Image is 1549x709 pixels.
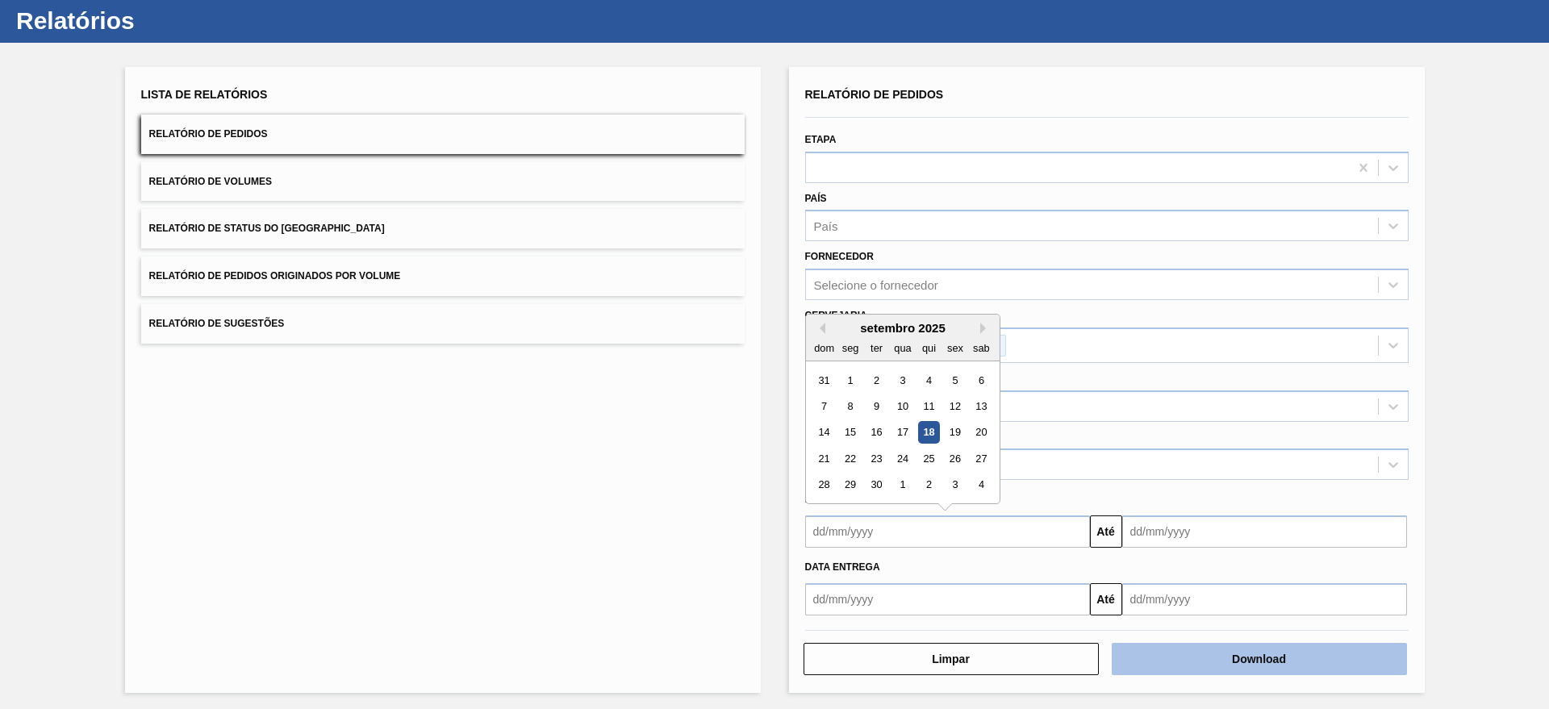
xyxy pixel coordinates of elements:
div: Choose terça-feira, 30 de setembro de 2025 [865,474,887,496]
span: Lista de Relatórios [141,88,268,101]
div: Choose sábado, 4 de outubro de 2025 [970,474,992,496]
div: Choose quarta-feira, 17 de setembro de 2025 [891,422,913,444]
div: Choose segunda-feira, 29 de setembro de 2025 [839,474,861,496]
button: Limpar [804,643,1099,675]
div: ter [865,337,887,359]
div: Choose quarta-feira, 24 de setembro de 2025 [891,448,913,469]
div: Choose quinta-feira, 4 de setembro de 2025 [917,369,939,391]
div: Choose segunda-feira, 15 de setembro de 2025 [839,422,861,444]
div: month 2025-09 [811,367,994,498]
button: Download [1112,643,1407,675]
span: Relatório de Volumes [149,176,272,187]
div: Choose quinta-feira, 25 de setembro de 2025 [917,448,939,469]
span: Relatório de Pedidos [149,128,268,140]
div: Choose quinta-feira, 18 de setembro de 2025 [917,422,939,444]
span: Relatório de Status do [GEOGRAPHIC_DATA] [149,223,385,234]
div: Choose terça-feira, 9 de setembro de 2025 [865,395,887,417]
button: Até [1090,583,1122,615]
label: Fornecedor [805,251,874,262]
div: Choose segunda-feira, 22 de setembro de 2025 [839,448,861,469]
div: seg [839,337,861,359]
div: Choose segunda-feira, 8 de setembro de 2025 [839,395,861,417]
div: Choose sexta-feira, 12 de setembro de 2025 [944,395,966,417]
div: Choose segunda-feira, 1 de setembro de 2025 [839,369,861,391]
div: Choose domingo, 28 de setembro de 2025 [813,474,835,496]
div: sab [970,337,992,359]
button: Next Month [980,323,992,334]
div: qua [891,337,913,359]
div: setembro 2025 [806,321,1000,335]
div: Choose quarta-feira, 10 de setembro de 2025 [891,395,913,417]
div: Choose sexta-feira, 3 de outubro de 2025 [944,474,966,496]
div: Choose sábado, 20 de setembro de 2025 [970,422,992,444]
button: Até [1090,515,1122,548]
div: Choose quinta-feira, 2 de outubro de 2025 [917,474,939,496]
button: Relatório de Pedidos Originados por Volume [141,256,745,296]
input: dd/mm/yyyy [1122,515,1407,548]
div: Choose sexta-feira, 19 de setembro de 2025 [944,422,966,444]
span: Relatório de Sugestões [149,318,285,329]
div: Choose terça-feira, 23 de setembro de 2025 [865,448,887,469]
button: Previous Month [814,323,825,334]
button: Relatório de Status do [GEOGRAPHIC_DATA] [141,209,745,248]
div: Choose domingo, 7 de setembro de 2025 [813,395,835,417]
div: sex [944,337,966,359]
div: Choose domingo, 14 de setembro de 2025 [813,422,835,444]
span: Relatório de Pedidos Originados por Volume [149,270,401,282]
div: Choose sexta-feira, 26 de setembro de 2025 [944,448,966,469]
div: Choose domingo, 21 de setembro de 2025 [813,448,835,469]
button: Relatório de Volumes [141,162,745,202]
label: Etapa [805,134,837,145]
button: Relatório de Sugestões [141,304,745,344]
div: Choose domingo, 31 de agosto de 2025 [813,369,835,391]
div: Choose quarta-feira, 1 de outubro de 2025 [891,474,913,496]
input: dd/mm/yyyy [1122,583,1407,615]
div: País [814,219,838,233]
div: Selecione o fornecedor [814,278,938,292]
div: Choose sábado, 27 de setembro de 2025 [970,448,992,469]
div: Choose terça-feira, 16 de setembro de 2025 [865,422,887,444]
div: Choose sexta-feira, 5 de setembro de 2025 [944,369,966,391]
div: Choose quarta-feira, 3 de setembro de 2025 [891,369,913,391]
div: Choose sábado, 13 de setembro de 2025 [970,395,992,417]
input: dd/mm/yyyy [805,515,1090,548]
div: dom [813,337,835,359]
div: qui [917,337,939,359]
label: Cervejaria [805,310,867,321]
label: País [805,193,827,204]
h1: Relatórios [16,11,303,30]
div: Choose sábado, 6 de setembro de 2025 [970,369,992,391]
div: Choose quinta-feira, 11 de setembro de 2025 [917,395,939,417]
span: Relatório de Pedidos [805,88,944,101]
span: Data entrega [805,561,880,573]
button: Relatório de Pedidos [141,115,745,154]
input: dd/mm/yyyy [805,583,1090,615]
div: Choose terça-feira, 2 de setembro de 2025 [865,369,887,391]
